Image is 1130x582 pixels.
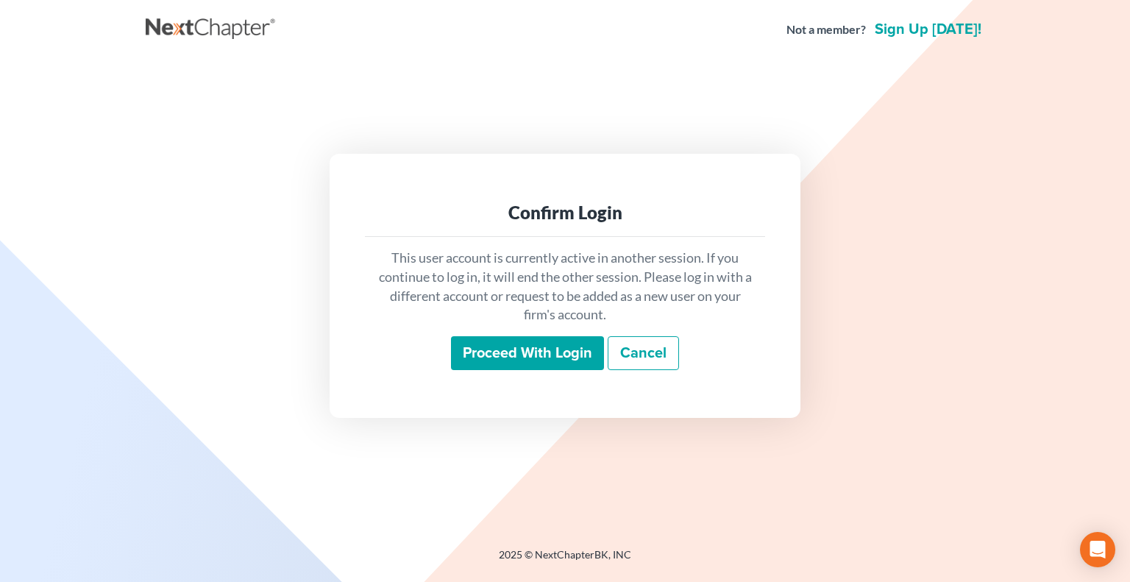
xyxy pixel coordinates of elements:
[377,249,753,324] p: This user account is currently active in another session. If you continue to log in, it will end ...
[872,22,984,37] a: Sign up [DATE]!
[377,201,753,224] div: Confirm Login
[608,336,679,370] a: Cancel
[786,21,866,38] strong: Not a member?
[451,336,604,370] input: Proceed with login
[1080,532,1115,567] div: Open Intercom Messenger
[146,547,984,574] div: 2025 © NextChapterBK, INC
